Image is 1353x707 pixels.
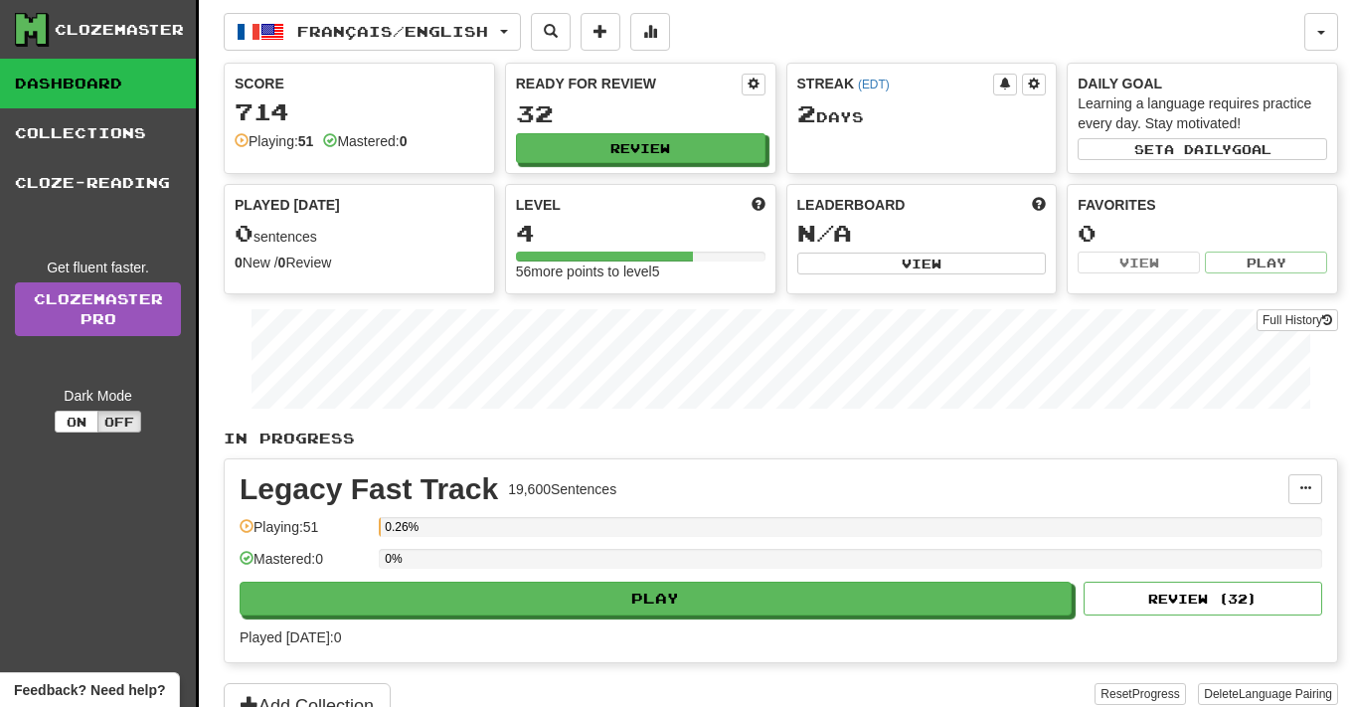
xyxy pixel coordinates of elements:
a: ClozemasterPro [15,282,181,336]
div: Mastered: 0 [240,549,369,582]
button: Review (32) [1084,582,1322,616]
button: Play [240,582,1072,616]
div: Dark Mode [15,386,181,406]
div: 32 [516,101,765,126]
button: View [1078,252,1200,273]
span: Français / English [297,23,488,40]
div: Legacy Fast Track [240,474,498,504]
div: New / Review [235,253,484,272]
span: Progress [1132,687,1180,701]
div: Day s [797,101,1047,127]
span: This week in points, UTC [1032,195,1046,215]
button: Review [516,133,765,163]
div: Streak [797,74,994,93]
div: Daily Goal [1078,74,1327,93]
button: View [797,253,1047,274]
strong: 0 [278,255,286,270]
div: Playing: [235,131,313,151]
button: ResetProgress [1095,683,1185,705]
button: Add sentence to collection [581,13,620,51]
a: (EDT) [858,78,890,91]
div: 0 [1078,221,1327,246]
span: Played [DATE] [235,195,340,215]
button: DeleteLanguage Pairing [1198,683,1338,705]
div: Score [235,74,484,93]
div: Learning a language requires practice every day. Stay motivated! [1078,93,1327,133]
div: sentences [235,221,484,247]
div: 4 [516,221,765,246]
span: Language Pairing [1239,687,1332,701]
strong: 0 [400,133,408,149]
span: 2 [797,99,816,127]
div: Get fluent faster. [15,258,181,277]
span: Played [DATE]: 0 [240,629,341,645]
div: Mastered: [323,131,407,151]
button: Search sentences [531,13,571,51]
div: 19,600 Sentences [508,479,616,499]
button: Français/English [224,13,521,51]
div: Ready for Review [516,74,742,93]
div: Clozemaster [55,20,184,40]
span: N/A [797,219,852,247]
button: On [55,411,98,433]
button: Seta dailygoal [1078,138,1327,160]
span: Leaderboard [797,195,906,215]
div: Playing: 51 [240,517,369,550]
strong: 51 [298,133,314,149]
span: 0 [235,219,254,247]
button: Off [97,411,141,433]
p: In Progress [224,429,1338,448]
button: More stats [630,13,670,51]
button: Play [1205,252,1327,273]
div: 56 more points to level 5 [516,262,765,281]
strong: 0 [235,255,243,270]
button: Full History [1257,309,1338,331]
span: Score more points to level up [752,195,765,215]
span: Open feedback widget [14,680,165,700]
div: 714 [235,99,484,124]
span: Level [516,195,561,215]
span: a daily [1164,142,1232,156]
div: Favorites [1078,195,1327,215]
